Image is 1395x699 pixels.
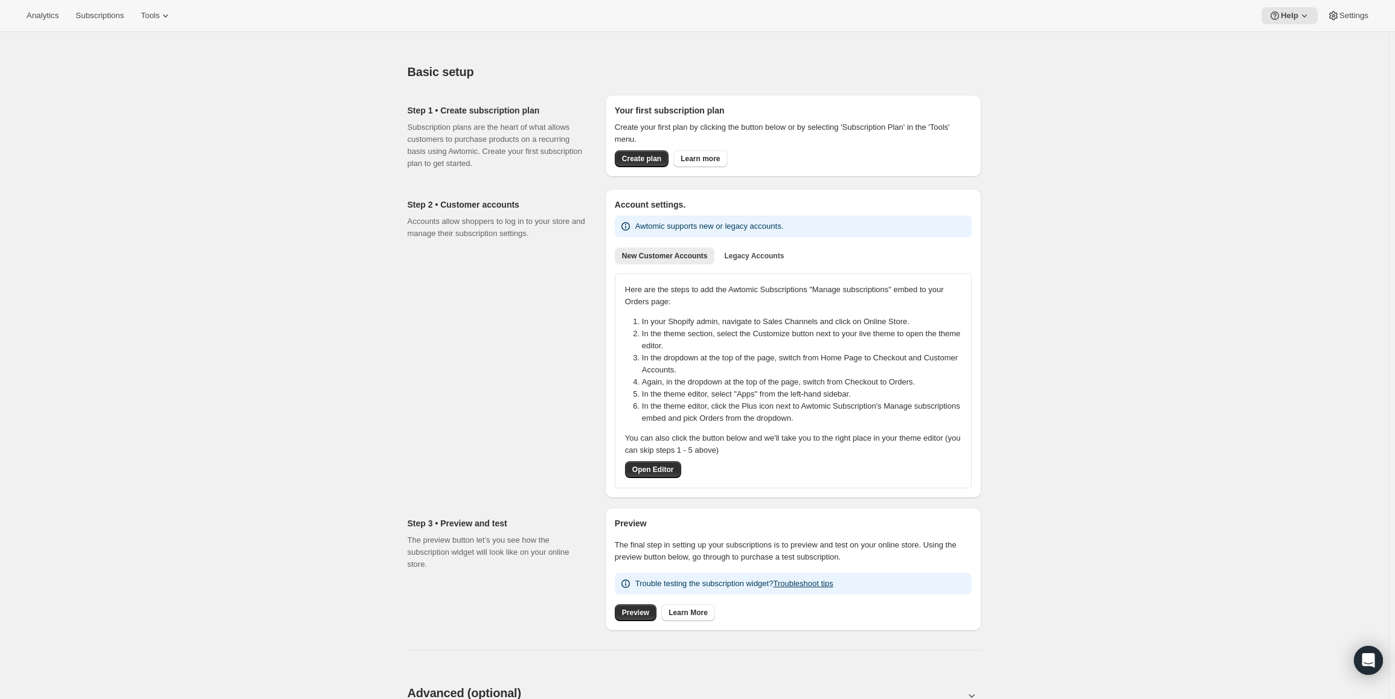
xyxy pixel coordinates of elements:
button: Settings [1320,7,1376,24]
button: Subscriptions [68,7,131,24]
p: The final step in setting up your subscriptions is to preview and test on your online store. Usin... [615,539,972,563]
a: Learn More [661,604,715,621]
button: Tools [133,7,179,24]
button: New Customer Accounts [615,247,715,264]
p: Awtomic supports new or legacy accounts. [635,220,783,232]
p: The preview button let’s you see how the subscription widget will look like on your online store. [408,534,586,570]
li: In the theme editor, click the Plus icon next to Awtomic Subscription's Manage subscriptions embe... [642,400,969,424]
p: Accounts allow shoppers to log in to your store and manage their subscription settings. [408,215,586,240]
a: Learn more [673,150,727,167]
p: Trouble testing the subscription widget? [635,578,833,590]
span: Basic setup [408,65,474,78]
li: In the dropdown at the top of the page, switch from Home Page to Checkout and Customer Accounts. [642,352,969,376]
span: Learn More [669,608,708,618]
li: Again, in the dropdown at the top of the page, switch from Checkout to Orders. [642,376,969,388]
span: Analytics [27,11,59,21]
span: Settings [1339,11,1368,21]
span: Legacy Accounts [724,251,784,261]
li: In the theme section, select the Customize button next to your live theme to open the theme editor. [642,328,969,352]
li: In the theme editor, select "Apps" from the left-hand sidebar. [642,388,969,400]
li: In your Shopify admin, navigate to Sales Channels and click on Online Store. [642,316,969,328]
span: Tools [141,11,159,21]
h2: Step 2 • Customer accounts [408,199,586,211]
span: Subscriptions [75,11,124,21]
span: Create plan [622,154,661,164]
p: Create your first plan by clicking the button below or by selecting 'Subscription Plan' in the 'T... [615,121,972,145]
span: Preview [622,608,649,618]
span: Learn more [681,154,720,164]
p: You can also click the button below and we'll take you to the right place in your theme editor (y... [625,432,961,456]
h2: Your first subscription plan [615,104,972,116]
h2: Account settings. [615,199,972,211]
button: Legacy Accounts [717,247,791,264]
a: Preview [615,604,656,621]
p: Here are the steps to add the Awtomic Subscriptions "Manage subscriptions" embed to your Orders p... [625,284,961,308]
span: Open Editor [632,465,674,474]
button: Create plan [615,150,669,167]
div: Open Intercom Messenger [1354,646,1383,675]
span: Help [1281,11,1298,21]
a: Troubleshoot tips [773,579,833,588]
h2: Step 1 • Create subscription plan [408,104,586,116]
h2: Preview [615,517,972,529]
button: Open Editor [625,461,681,478]
span: New Customer Accounts [622,251,708,261]
button: Analytics [19,7,66,24]
h2: Step 3 • Preview and test [408,517,586,529]
button: Help [1262,7,1318,24]
p: Subscription plans are the heart of what allows customers to purchase products on a recurring bas... [408,121,586,170]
